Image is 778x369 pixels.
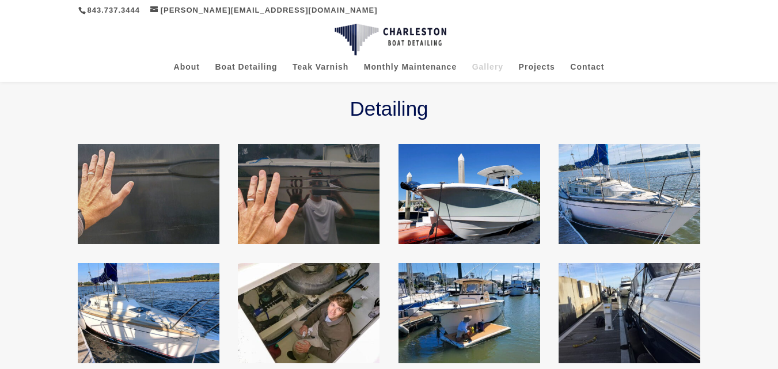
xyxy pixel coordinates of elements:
[399,263,540,364] img: hull buffing in water
[559,263,700,364] img: detail charleston city marina
[88,6,141,14] a: 843.737.3444
[174,63,200,82] a: About
[78,263,219,364] img: Tartan Sailboat After Deep Cleaning in Wadmalaw Gallery
[293,63,348,82] a: Teak Varnish
[399,144,540,245] img: Monthly Maintenance Cleaning Edgewater on Isle of Palms Gallery
[559,144,700,245] img: Tartan Sailboat Before Deep Cleaning Wadmalaw Gallery
[350,97,428,120] span: Detailing
[335,24,446,56] img: Charleston Boat Detailing
[472,63,503,82] a: Gallery
[238,263,379,364] img: engine room cleaning
[238,144,379,245] img: black hull after buffing
[364,63,457,82] a: Monthly Maintenance
[519,63,555,82] a: Projects
[215,63,277,82] a: Boat Detailing
[150,6,378,14] a: [PERSON_NAME][EMAIL_ADDRESS][DOMAIN_NAME]
[570,63,604,82] a: Contact
[78,144,219,245] img: Black Hull Oxidized - Before Buffing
